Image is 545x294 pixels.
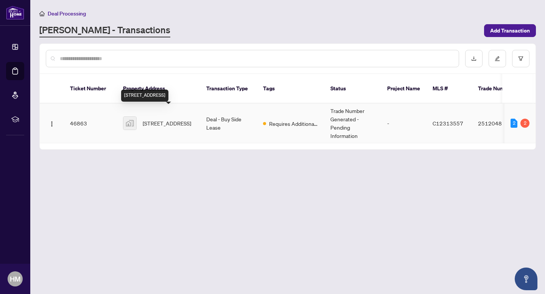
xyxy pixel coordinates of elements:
button: download [465,50,483,67]
td: 46863 [64,104,117,143]
th: MLS # [427,74,472,104]
th: Project Name [381,74,427,104]
img: logo [6,6,24,20]
img: Logo [49,121,55,127]
button: Open asap [515,268,537,290]
span: [STREET_ADDRESS] [143,119,191,127]
th: Property Address [117,74,200,104]
button: filter [512,50,529,67]
div: [STREET_ADDRESS] [121,90,168,102]
button: Logo [46,117,58,129]
div: 2 [511,119,517,128]
td: - [381,104,427,143]
button: Add Transaction [484,24,536,37]
span: Add Transaction [490,25,530,37]
span: download [471,56,476,61]
td: 2512048 [472,104,525,143]
div: 2 [520,119,529,128]
td: Trade Number Generated - Pending Information [324,104,381,143]
th: Tags [257,74,324,104]
span: HM [10,274,20,284]
th: Trade Number [472,74,525,104]
th: Transaction Type [200,74,257,104]
a: [PERSON_NAME] - Transactions [39,24,170,37]
span: C12313557 [433,120,463,127]
th: Status [324,74,381,104]
th: Ticket Number [64,74,117,104]
span: filter [518,56,523,61]
span: Requires Additional Docs [269,119,318,128]
td: Deal - Buy Side Lease [200,104,257,143]
span: edit [495,56,500,61]
span: home [39,11,45,16]
span: Deal Processing [48,10,86,17]
button: edit [489,50,506,67]
img: thumbnail-img [123,117,136,130]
